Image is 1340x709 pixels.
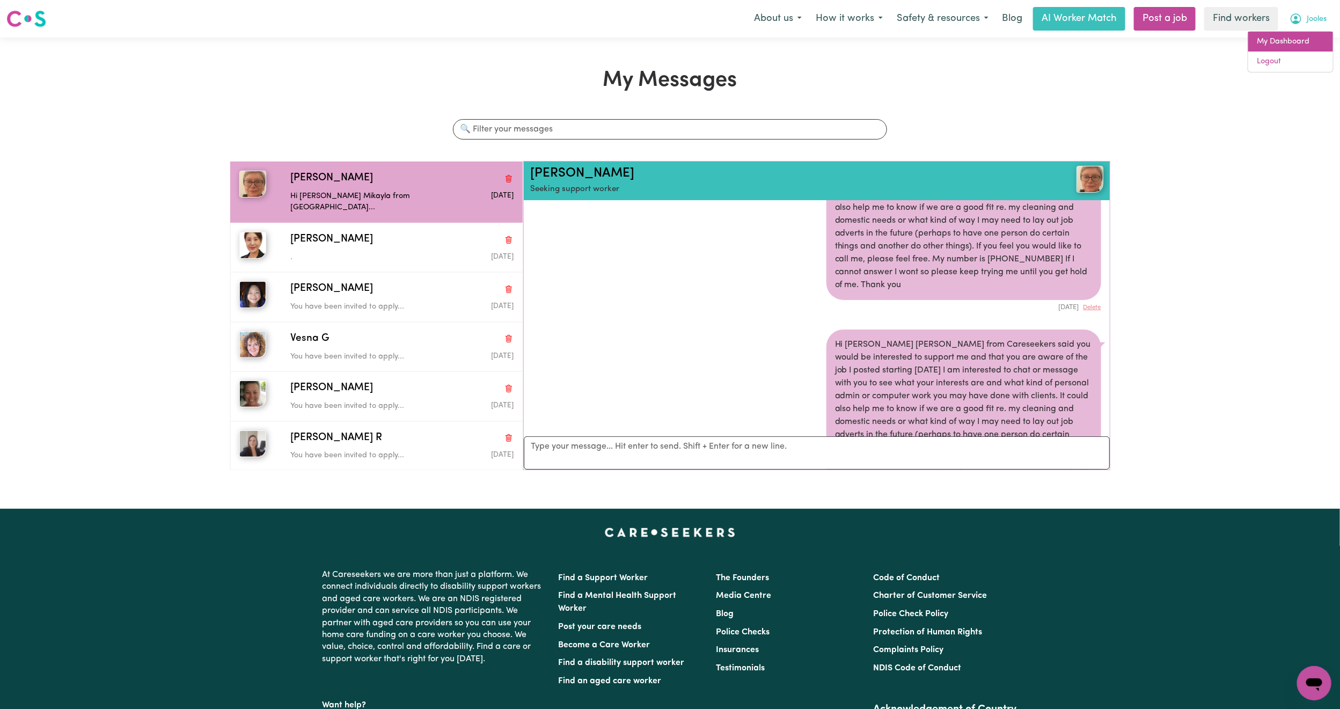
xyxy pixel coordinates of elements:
h1: My Messages [230,68,1110,93]
img: Careseekers logo [6,9,46,28]
a: Blog [995,7,1029,31]
a: Testimonials [716,664,765,673]
p: At Careseekers we are more than just a platform. We connect individuals directly to disability su... [323,565,546,669]
button: Delete conversation [504,232,514,246]
a: Media Centre [716,591,771,600]
img: Carolyn S [239,281,266,308]
button: Delete conversation [504,382,514,396]
a: Code of Conduct [873,574,940,582]
span: [PERSON_NAME] [290,171,373,186]
img: Jin K [239,232,266,259]
a: Marie V [1008,166,1103,193]
span: Message sent on August 0, 2025 [491,303,514,310]
a: AI Worker Match [1033,7,1125,31]
a: [PERSON_NAME] [530,167,634,180]
button: Vesna GVesna GDelete conversationYou have been invited to apply...Message sent on August 0, 2025 [230,322,523,371]
span: Message sent on August 0, 2025 [491,451,514,458]
p: You have been invited to apply... [290,400,439,412]
a: Careseekers home page [605,528,735,537]
div: My Account [1248,31,1334,72]
a: Complaints Policy [873,646,943,654]
div: Hi [PERSON_NAME] [PERSON_NAME] from Careseekers said you would be interested to support me and th... [826,128,1101,300]
a: Police Check Policy [873,610,948,618]
button: About us [747,8,809,30]
button: Marie V[PERSON_NAME]Delete conversationHi [PERSON_NAME] Mikayla from [GEOGRAPHIC_DATA]...Message ... [230,162,523,223]
a: Find a disability support worker [559,659,685,667]
span: Message sent on August 3, 2025 [491,253,514,260]
button: Safety & resources [890,8,995,30]
img: Yanci R [239,430,266,457]
button: Delete [1083,303,1101,312]
span: Vesna G [290,331,329,347]
input: 🔍 Filter your messages [453,119,887,140]
span: Message sent on August 0, 2025 [491,402,514,409]
a: Logout [1248,52,1333,72]
a: Post your care needs [559,623,642,631]
span: Jooles [1307,13,1327,25]
button: My Account [1283,8,1334,30]
a: Insurances [716,646,759,654]
span: Message sent on August 6, 2025 [491,192,514,199]
button: How it works [809,8,890,30]
img: Kylie S [239,381,266,407]
a: Blog [716,610,734,618]
img: Marie V [239,171,266,198]
button: Delete conversation [504,171,514,185]
a: Find an aged care worker [559,677,662,685]
span: [PERSON_NAME] [290,381,373,396]
span: [PERSON_NAME] [290,232,373,247]
a: My Dashboard [1248,32,1333,52]
img: View Marie V's profile [1077,166,1103,193]
p: Hi [PERSON_NAME] Mikayla from [GEOGRAPHIC_DATA]... [290,191,439,214]
p: . [290,252,439,264]
a: Find a Mental Health Support Worker [559,591,677,613]
a: Find a Support Worker [559,574,648,582]
div: Hi [PERSON_NAME] [PERSON_NAME] from Careseekers said you would be interested to support me and th... [826,330,1101,501]
img: Vesna G [239,331,266,358]
span: [PERSON_NAME] R [290,430,382,446]
a: Post a job [1134,7,1196,31]
p: Seeking support worker [530,184,1008,196]
button: Kylie S[PERSON_NAME]Delete conversationYou have been invited to apply...Message sent on August 0,... [230,371,523,421]
iframe: Button to launch messaging window, conversation in progress [1297,666,1331,700]
button: Carolyn S[PERSON_NAME]Delete conversationYou have been invited to apply...Message sent on August ... [230,272,523,321]
p: You have been invited to apply... [290,450,439,462]
a: The Founders [716,574,769,582]
a: Charter of Customer Service [873,591,987,600]
a: Police Checks [716,628,770,637]
a: Find workers [1204,7,1278,31]
a: Become a Care Worker [559,641,650,649]
span: [PERSON_NAME] [290,281,373,297]
a: Protection of Human Rights [873,628,982,637]
a: NDIS Code of Conduct [873,664,961,673]
button: Delete conversation [504,431,514,445]
button: Delete conversation [504,282,514,296]
button: Jin K[PERSON_NAME]Delete conversation.Message sent on August 3, 2025 [230,223,523,272]
span: Message sent on August 0, 2025 [491,353,514,360]
button: Delete conversation [504,332,514,346]
div: [DATE] [826,300,1101,312]
p: You have been invited to apply... [290,301,439,313]
a: Careseekers logo [6,6,46,31]
button: Yanci R[PERSON_NAME] RDelete conversationYou have been invited to apply...Message sent on August ... [230,421,523,471]
p: You have been invited to apply... [290,351,439,363]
